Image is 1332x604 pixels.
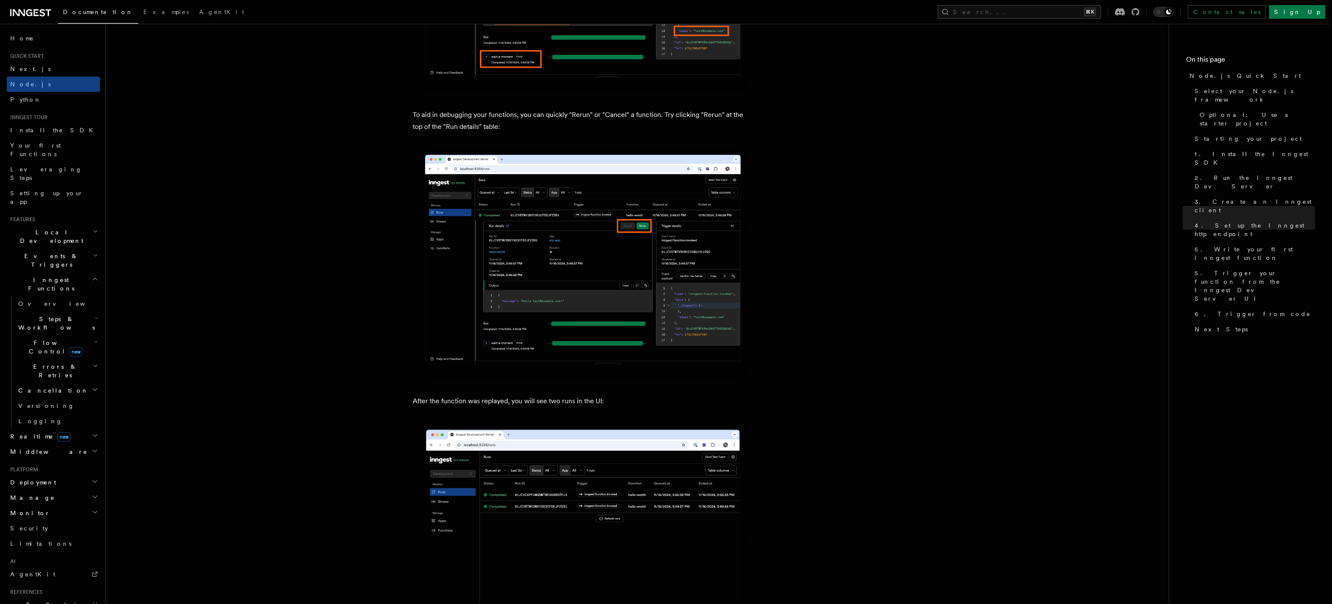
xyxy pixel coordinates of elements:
a: Node.js Quick Start [1186,68,1315,83]
span: Setting up your app [10,190,83,205]
span: Select your Node.js framework [1195,87,1315,104]
span: 5. Trigger your function from the Inngest Dev Server UI [1195,269,1315,303]
p: After the function was replayed, you will see two runs in the UI: [413,395,753,407]
button: Errors & Retries [15,359,100,383]
span: Documentation [63,9,133,15]
a: 1. Install the Inngest SDK [1191,146,1315,170]
span: 2. Run the Inngest Dev Server [1195,174,1315,191]
a: 6. Trigger from code [1191,306,1315,322]
a: Next Steps [1191,322,1315,337]
button: Middleware [7,444,100,459]
span: 4. Set up the Inngest http endpoint [1195,221,1315,238]
span: Overview [18,300,106,307]
span: new [69,347,83,356]
span: Flow Control [15,339,94,356]
span: AI [7,558,16,565]
span: Optional: Use a starter project [1200,111,1315,128]
span: AgentKit [199,9,244,15]
button: Inngest Functions [7,272,100,296]
span: Security [10,525,48,532]
a: Starting your project [1191,131,1315,146]
span: Realtime [7,432,71,441]
span: Features [7,216,35,223]
a: Sign Up [1269,5,1325,19]
a: Home [7,31,100,46]
a: Install the SDK [7,123,100,138]
button: Steps & Workflows [15,311,100,335]
span: Local Development [7,228,93,245]
span: Limitations [10,540,71,547]
span: Install the SDK [10,127,98,134]
button: Flow Controlnew [15,335,100,359]
span: Cancellation [15,386,88,395]
a: Python [7,92,100,107]
span: Home [10,34,34,43]
a: Security [7,521,100,536]
span: Events & Triggers [7,252,93,269]
span: Leveraging Steps [10,166,82,181]
a: 5. Write your first Inngest function [1191,242,1315,265]
a: Select your Node.js framework [1191,83,1315,107]
a: Your first Functions [7,138,100,162]
kbd: ⌘K [1084,8,1096,16]
span: Your first Functions [10,142,61,157]
a: AgentKit [194,3,249,23]
img: Run details expanded with rerun and cancel buttons highlighted [413,146,753,382]
a: 4. Set up the Inngest http endpoint [1191,218,1315,242]
a: Logging [15,413,100,429]
button: Local Development [7,225,100,248]
a: Limitations [7,536,100,551]
span: References [7,589,43,595]
span: Steps & Workflows [15,315,95,332]
span: Node.js Quick Start [1189,71,1301,80]
a: Node.js [7,77,100,92]
a: AgentKit [7,567,100,582]
span: Middleware [7,447,88,456]
span: 3. Create an Inngest client [1195,197,1315,214]
span: Deployment [7,478,56,487]
span: Errors & Retries [15,362,92,379]
a: 5. Trigger your function from the Inngest Dev Server UI [1191,265,1315,306]
span: Examples [143,9,189,15]
a: Contact sales [1188,5,1266,19]
span: Python [10,96,41,103]
a: Versioning [15,398,100,413]
a: Next.js [7,61,100,77]
a: Examples [138,3,194,23]
a: Optional: Use a starter project [1196,107,1315,131]
button: Monitor [7,505,100,521]
div: Inngest Functions [7,296,100,429]
span: Inngest Functions [7,276,92,293]
button: Toggle dark mode [1153,7,1174,17]
button: Manage [7,490,100,505]
span: 5. Write your first Inngest function [1195,245,1315,262]
button: Realtimenew [7,429,100,444]
a: Setting up your app [7,185,100,209]
span: 6. Trigger from code [1195,310,1311,318]
span: AgentKit [10,571,55,578]
a: 2. Run the Inngest Dev Server [1191,170,1315,194]
span: Node.js [10,81,51,88]
span: Logging [18,418,63,425]
button: Search...⌘K [938,5,1101,19]
span: new [57,432,71,442]
span: Monitor [7,509,50,517]
button: Events & Triggers [7,248,100,272]
a: Overview [15,296,100,311]
a: Documentation [58,3,138,24]
span: 1. Install the Inngest SDK [1195,150,1315,167]
button: Cancellation [15,383,100,398]
a: Leveraging Steps [7,162,100,185]
button: Deployment [7,475,100,490]
h4: On this page [1186,54,1315,68]
a: 3. Create an Inngest client [1191,194,1315,218]
span: Inngest tour [7,114,48,121]
span: Next Steps [1195,325,1248,333]
span: Quick start [7,53,44,60]
span: Manage [7,493,55,502]
span: Next.js [10,66,51,72]
p: To aid in debugging your functions, you can quickly "Rerun" or "Cancel" a function. Try clicking ... [413,109,753,133]
span: Versioning [18,402,74,409]
span: Platform [7,466,38,473]
span: Starting your project [1195,134,1302,143]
